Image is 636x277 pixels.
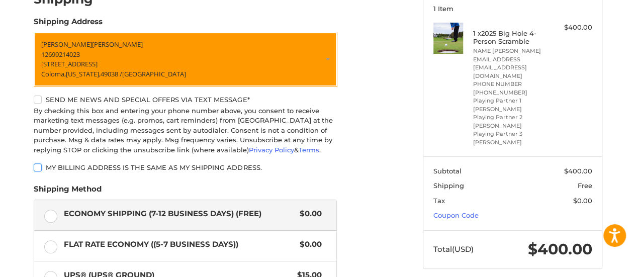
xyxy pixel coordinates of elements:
[473,130,550,146] li: Playing Partner 3 [PERSON_NAME]
[295,208,322,220] span: $0.00
[433,211,479,219] a: Coupon Code
[64,208,295,220] span: Economy Shipping (7-12 Business Days) (Free)
[41,69,66,78] span: Coloma,
[578,181,592,190] span: Free
[92,40,143,49] span: [PERSON_NAME]
[249,146,294,154] a: Privacy Policy
[66,69,101,78] span: [US_STATE],
[433,167,462,175] span: Subtotal
[41,40,92,49] span: [PERSON_NAME]
[553,23,592,33] div: $400.00
[101,69,122,78] span: 49038 /
[473,80,550,97] li: PHONE NUMBER [PHONE_NUMBER]
[473,29,550,46] h4: 1 x 2025 Big Hole 4-Person Scramble
[433,5,592,13] h3: 1 Item
[64,239,295,250] span: Flat Rate Economy ((5-7 Business Days))
[41,50,80,59] span: 12699214023
[433,244,474,254] span: Total (USD)
[473,113,550,130] li: Playing Partner 2 [PERSON_NAME]
[433,197,445,205] span: Tax
[34,96,337,104] label: Send me news and special offers via text message*
[473,97,550,113] li: Playing Partner 1 [PERSON_NAME]
[473,47,550,55] li: NAME [PERSON_NAME]
[528,240,592,258] span: $400.00
[299,146,319,154] a: Terms
[564,167,592,175] span: $400.00
[295,239,322,250] span: $0.00
[34,16,103,32] legend: Shipping Address
[34,163,337,171] label: My billing address is the same as my shipping address.
[573,197,592,205] span: $0.00
[34,106,337,155] div: By checking this box and entering your phone number above, you consent to receive marketing text ...
[473,55,550,80] li: EMAIL ADDRESS [EMAIL_ADDRESS][DOMAIN_NAME]
[34,183,102,200] legend: Shipping Method
[34,32,337,86] a: Enter or select a different address
[41,59,98,68] span: [STREET_ADDRESS]
[433,181,464,190] span: Shipping
[122,69,186,78] span: [GEOGRAPHIC_DATA]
